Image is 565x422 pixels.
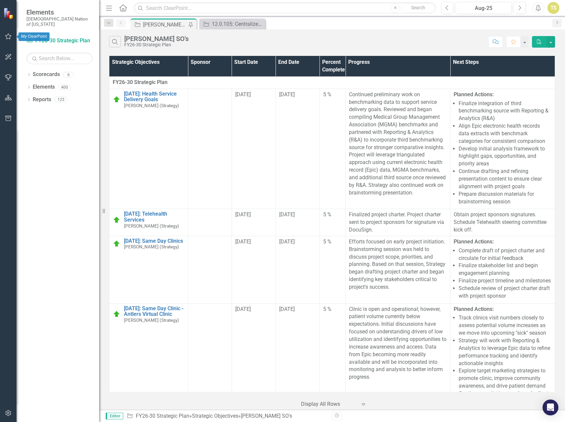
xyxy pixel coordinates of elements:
[232,303,276,416] td: Double-Click to Edit
[323,306,342,313] div: 5 %
[276,209,320,236] td: Double-Click to Edit
[188,303,232,416] td: Double-Click to Edit
[454,211,551,234] p: Obtain project sponsors signatures. Schedule Telehealth steering committee kick off.
[346,236,450,303] td: Double-Click to Edit
[188,236,232,303] td: Double-Click to Edit
[459,390,551,413] li: Continue monitoring trends and adjust strategies as needed to support clinic growth and sustainab...
[349,306,447,381] p: Clinic is open and operational; however, patient volume currently below expectations. Initial dis...
[349,91,447,197] p: Continued preliminary work on benchmarking data to support service delivery goals. Reviewed and b...
[136,413,189,419] a: FY26-30 Strategic Plan
[459,277,551,285] li: Finalize project timeline and milestones
[113,79,168,85] span: FY26-30 Strategic Plan
[459,190,551,206] li: Prepare discussion materials for brainstorming session
[459,314,551,337] li: Track clinics visit numbers closely to assess potential volume increases as we move into upcoming...
[134,2,436,14] input: Search ClearPoint...
[63,72,74,77] div: 6
[33,83,55,91] a: Elements
[188,209,232,236] td: Double-Click to Edit
[346,303,450,416] td: Double-Click to Edit
[279,306,295,312] span: [DATE]
[276,303,320,416] td: Double-Click to Edit
[454,306,494,312] strong: Planned Actions:
[276,89,320,209] td: Double-Click to Edit
[106,413,123,419] span: Editor
[109,89,188,209] td: Double-Click to Edit Right Click for Context Menu
[235,306,251,312] span: [DATE]
[323,238,342,246] div: 5 %
[459,145,551,168] li: Develop initial analysis framework to highlight gaps, opportunities, and priority areas
[346,209,450,236] td: Double-Click to Edit
[124,238,184,244] a: [DATE]: Same Day Clinics
[320,209,346,236] td: Double-Click to Edit
[320,236,346,303] td: Double-Click to Edit
[459,262,551,277] li: Finalize stakeholder list and begin engagement planning
[33,96,51,104] a: Reports
[124,42,189,47] div: FY26-30 Strategic Plan
[33,71,60,78] a: Scorecards
[454,238,494,245] strong: Planned Actions:
[450,303,555,416] td: Double-Click to Edit
[124,318,179,323] small: [PERSON_NAME] (Strategy)
[235,211,251,218] span: [DATE]
[26,37,93,45] a: FY26-30 Strategic Plan
[188,89,232,209] td: Double-Click to Edit
[124,224,179,229] small: [PERSON_NAME] (Strategy)
[124,35,189,42] div: [PERSON_NAME] SO's
[124,103,179,108] small: [PERSON_NAME] (Strategy)
[113,310,121,318] img: On Target
[109,303,188,416] td: Double-Click to Edit Right Click for Context Menu
[459,122,551,145] li: Align Epic electronic health records data extracts with benchmark categories for consistent compa...
[276,236,320,303] td: Double-Click to Edit
[320,89,346,209] td: Double-Click to Edit
[323,211,342,219] div: 5 %
[212,20,264,28] div: 12.0.105: Centralized Call Center & Scheduling (Health)
[323,91,342,99] div: 5 %
[55,97,67,103] div: 125
[124,211,184,223] a: [DATE]: Telehealth Services
[547,2,559,14] button: TS
[124,306,184,317] a: [DATE]: Same Day Clinic - Antlers Virtual Clinic
[411,5,425,10] span: Search
[455,2,512,14] button: Aug-25
[241,413,292,419] div: [PERSON_NAME] SO's
[320,303,346,416] td: Double-Click to Edit
[109,236,188,303] td: Double-Click to Edit Right Click for Context Menu
[124,244,179,249] small: [PERSON_NAME] (Strategy)
[232,236,276,303] td: Double-Click to Edit
[543,400,558,415] div: Open Intercom Messenger
[279,238,295,245] span: [DATE]
[458,4,509,12] div: Aug-25
[235,238,251,245] span: [DATE]
[450,209,555,236] td: Double-Click to Edit
[346,89,450,209] td: Double-Click to Edit
[124,91,184,103] a: [DATE]: Health Service Delivery Goals
[459,337,551,367] li: Strategy will work with Reporting & Analytics to leverage Epic data to refine performance trackin...
[454,91,494,98] strong: Planned Actions:
[58,84,71,90] div: 400
[3,8,15,19] img: ClearPoint Strategy
[19,32,50,41] div: My ClearPoint
[26,8,93,16] span: Elements
[349,211,447,234] p: Finalized project charter. Project charter sent to project sponsors for signature via DocuSign.
[192,413,238,419] a: Strategic Objectives
[459,247,551,262] li: Complete draft of project charter and circulate for initial feedback
[26,53,93,64] input: Search Below...
[459,168,551,190] li: Continue drafting and refining presentation content to ensure clear alignment with project goals
[279,91,295,98] span: [DATE]
[127,412,327,420] div: » »
[113,240,121,248] img: On Target
[235,91,251,98] span: [DATE]
[113,216,121,224] img: On Target
[459,285,551,300] li: Schedule review of project charter draft with project sponsor
[459,100,551,123] li: Finalize integration of third benchmarking source with Reporting & Analytics (R&A)
[279,211,295,218] span: [DATE]
[459,367,551,390] li: Explore target marketing strategies to promote clinic, improve community awareness, and drive pat...
[109,209,188,236] td: Double-Click to Edit Right Click for Context Menu
[113,96,121,104] img: On Target
[26,16,93,27] small: [DEMOGRAPHIC_DATA] Nation of [US_STATE]
[401,3,434,13] button: Search
[450,236,555,303] td: Double-Click to Edit
[201,20,264,28] a: 12.0.105: Centralized Call Center & Scheduling (Health)
[232,209,276,236] td: Double-Click to Edit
